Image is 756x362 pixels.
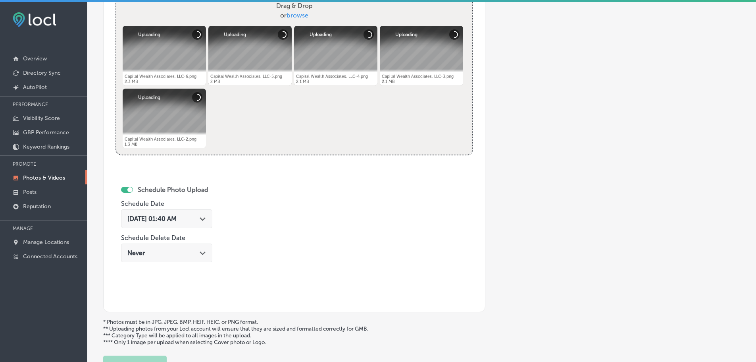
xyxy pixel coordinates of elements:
[287,12,308,19] span: browse
[23,55,47,62] p: Overview
[121,200,164,207] label: Schedule Date
[121,234,185,242] label: Schedule Delete Date
[23,253,77,260] p: Connected Accounts
[23,129,69,136] p: GBP Performance
[127,215,177,223] span: [DATE] 01:40 AM
[138,186,208,194] label: Schedule Photo Upload
[23,115,60,122] p: Visibility Score
[23,189,37,196] p: Posts
[103,319,740,346] p: * Photos must be in JPG, JPEG, BMP, HEIF, HEIC, or PNG format. ** Uploading photos from your Locl...
[23,203,51,210] p: Reputation
[13,12,56,27] img: fda3e92497d09a02dc62c9cd864e3231.png
[23,84,47,91] p: AutoPilot
[23,174,65,181] p: Photos & Videos
[127,249,145,257] span: Never
[23,239,69,246] p: Manage Locations
[23,70,61,76] p: Directory Sync
[23,143,69,150] p: Keyword Rankings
